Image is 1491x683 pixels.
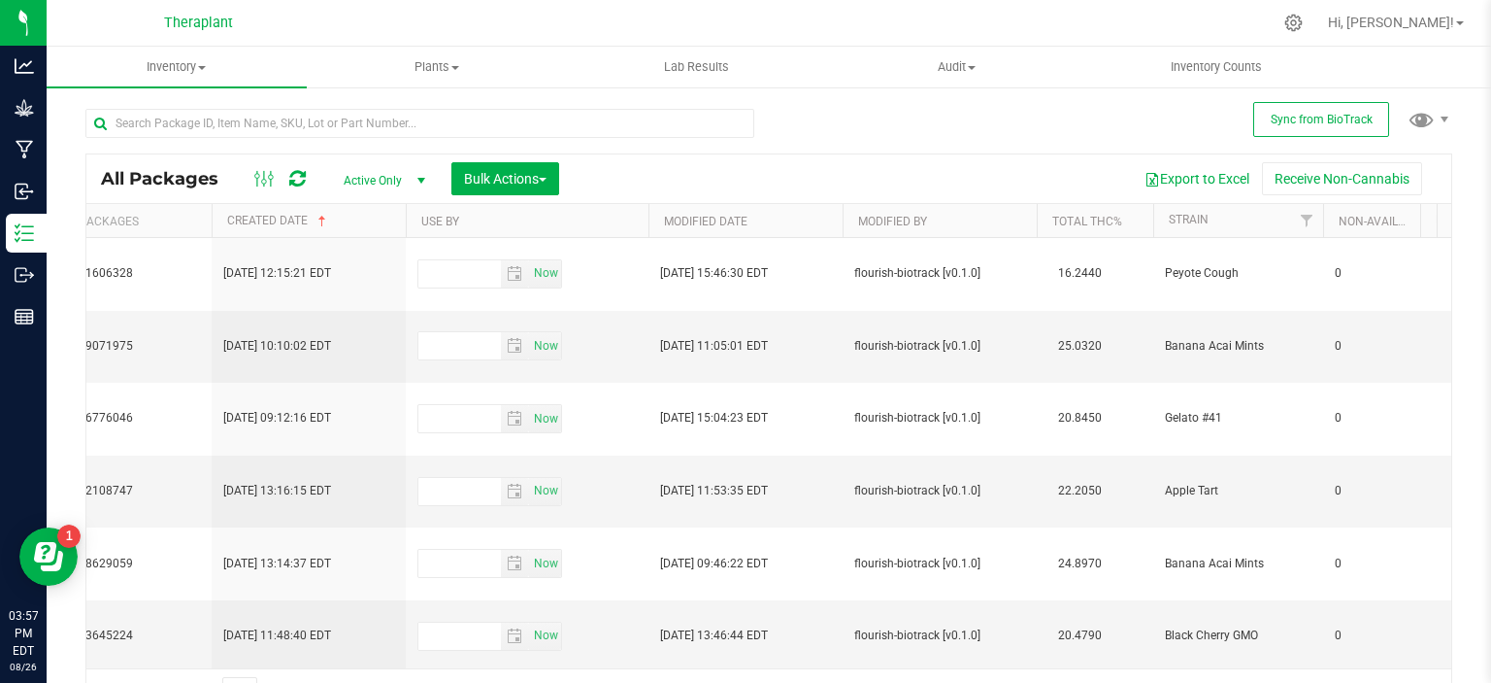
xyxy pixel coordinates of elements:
span: Apple Tart [1165,482,1311,500]
span: Audit [827,58,1085,76]
span: [DATE] 15:04:23 EDT [660,409,768,427]
span: [DATE] 09:12:16 EDT [223,409,331,427]
span: select [529,405,561,432]
iframe: Resource center [19,528,78,586]
a: Inventory [47,47,307,87]
span: 0 [1335,482,1408,500]
inline-svg: Inbound [15,182,34,201]
p: 08/26 [9,660,38,674]
span: Banana Acai Mints [1165,555,1311,573]
span: Black Cherry GMO [1165,627,1311,645]
span: Hi, [PERSON_NAME]! [1328,15,1454,30]
th: Parent Packages [17,204,212,238]
a: Non-Available [1339,215,1425,228]
inline-svg: Analytics [15,56,34,76]
span: 16.2440 [1048,259,1111,288]
span: [DATE] 13:14:37 EDT [223,555,331,573]
span: select [529,332,561,359]
span: Inventory Counts [1144,58,1288,76]
span: select [501,478,529,505]
span: [DATE] 13:16:15 EDT [223,482,331,500]
span: Sync from BioTrack [1271,113,1373,126]
span: 0 [1335,555,1408,573]
span: Set Current date [529,405,562,433]
span: Set Current date [529,622,562,650]
span: Set Current date [529,332,562,360]
span: 0 [1335,627,1408,645]
span: Lab Results [638,58,755,76]
span: select [501,260,529,288]
span: select [529,478,561,505]
span: Plants [308,58,566,76]
span: [DATE] 15:46:30 EDT [660,264,768,283]
a: Audit [826,47,1086,87]
span: Set Current date [529,477,562,505]
span: [DATE] 11:48:40 EDT [223,627,331,645]
div: 7095130608629059 [24,555,206,573]
span: flourish-biotrack [v0.1.0] [854,482,1025,500]
span: Set Current date [529,550,562,578]
span: [DATE] 09:46:22 EDT [660,555,768,573]
button: Sync from BioTrack [1253,102,1389,137]
span: flourish-biotrack [v0.1.0] [854,555,1025,573]
span: 0 [1335,337,1408,356]
a: Use By [421,215,459,228]
iframe: Resource center unread badge [57,525,81,548]
span: 0 [1335,264,1408,283]
a: Modified By [858,215,927,228]
inline-svg: Reports [15,307,34,326]
span: [DATE] 10:10:02 EDT [223,337,331,356]
inline-svg: Outbound [15,265,34,285]
a: Modified Date [664,215,747,228]
span: Gelato #41 [1165,409,1311,427]
a: Filter [1291,204,1323,237]
span: flourish-biotrack [v0.1.0] [854,337,1025,356]
span: 20.4790 [1048,622,1111,650]
span: 25.0320 [1048,332,1111,360]
div: 3480815413645224 [24,627,206,645]
input: Search Package ID, Item Name, SKU, Lot or Part Number... [85,109,754,138]
inline-svg: Inventory [15,223,34,243]
span: select [501,623,529,650]
button: Receive Non-Cannabis [1262,162,1422,195]
span: Theraplant [164,15,233,31]
span: [DATE] 11:05:01 EDT [660,337,768,356]
span: select [529,623,561,650]
span: select [501,550,529,577]
button: Bulk Actions [451,162,559,195]
div: 6816647341606328 [24,264,206,283]
button: Export to Excel [1132,162,1262,195]
span: Bulk Actions [464,171,547,187]
a: Lab Results [567,47,827,87]
span: select [529,260,561,288]
a: Total THC% [1052,215,1122,228]
span: All Packages [101,168,238,189]
inline-svg: Grow [15,98,34,118]
span: Peyote Cough [1165,264,1311,283]
p: 03:57 PM EDT [9,607,38,660]
span: 22.2050 [1048,477,1111,505]
a: Inventory Counts [1086,47,1346,87]
a: Plants [307,47,567,87]
div: 7613384902108747 [24,482,206,500]
span: 20.8450 [1048,404,1111,432]
span: flourish-biotrack [v0.1.0] [854,264,1025,283]
span: select [501,332,529,359]
span: 0 [1335,409,1408,427]
span: 24.8970 [1048,550,1111,578]
inline-svg: Manufacturing [15,140,34,159]
span: flourish-biotrack [v0.1.0] [854,627,1025,645]
span: Inventory [47,58,307,76]
span: [DATE] 13:46:44 EDT [660,627,768,645]
a: Created Date [227,214,330,227]
a: Strain [1169,213,1209,226]
span: [DATE] 12:15:21 EDT [223,264,331,283]
div: 6653104889071975 [24,337,206,356]
span: [DATE] 11:53:35 EDT [660,482,768,500]
div: 7665304646776046 [24,409,206,427]
span: select [529,550,561,577]
span: flourish-biotrack [v0.1.0] [854,409,1025,427]
div: Manage settings [1281,14,1306,32]
span: Set Current date [529,259,562,288]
